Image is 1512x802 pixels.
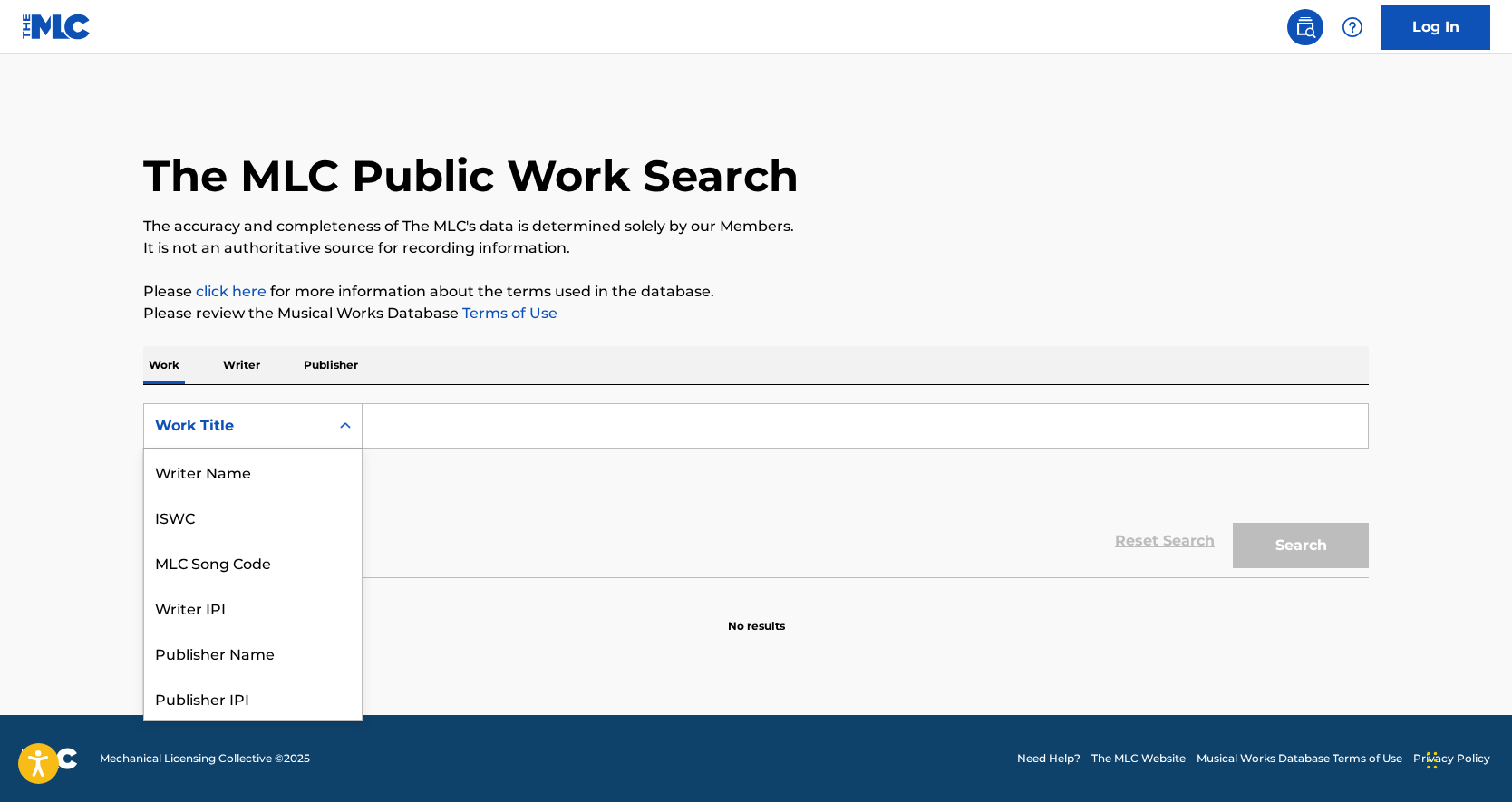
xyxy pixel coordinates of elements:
[1342,16,1363,38] img: help
[1017,750,1081,767] a: Need Help?
[144,449,362,494] div: Writer Name
[1427,733,1438,788] div: Drag
[143,403,1369,577] form: Search Form
[1197,750,1402,767] a: Musical Works Database Terms of Use
[100,750,310,767] span: Mechanical Licensing Collective © 2025
[143,303,1369,324] p: Please review the Musical Works Database
[144,585,362,630] div: Writer IPI
[1381,5,1490,50] a: Log In
[459,304,557,322] a: Terms of Use
[298,346,363,384] p: Publisher
[143,281,1369,303] p: Please for more information about the terms used in the database.
[143,216,1369,237] p: The accuracy and completeness of The MLC's data is determined solely by our Members.
[1294,16,1316,38] img: search
[1287,9,1323,45] a: Public Search
[1421,715,1512,802] iframe: Chat Widget
[143,237,1369,259] p: It is not an authoritative source for recording information.
[196,283,267,300] a: click here
[143,346,185,384] p: Work
[155,415,318,437] div: Work Title
[144,494,362,539] div: ISWC
[22,14,92,40] img: MLC Logo
[143,149,799,203] h1: The MLC Public Work Search
[144,675,362,720] div: Publisher IPI
[1413,750,1490,767] a: Privacy Policy
[22,748,78,769] img: logo
[1334,9,1371,45] div: Help
[218,346,266,384] p: Writer
[728,596,785,634] p: No results
[144,539,362,585] div: MLC Song Code
[144,630,362,675] div: Publisher Name
[1091,750,1186,767] a: The MLC Website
